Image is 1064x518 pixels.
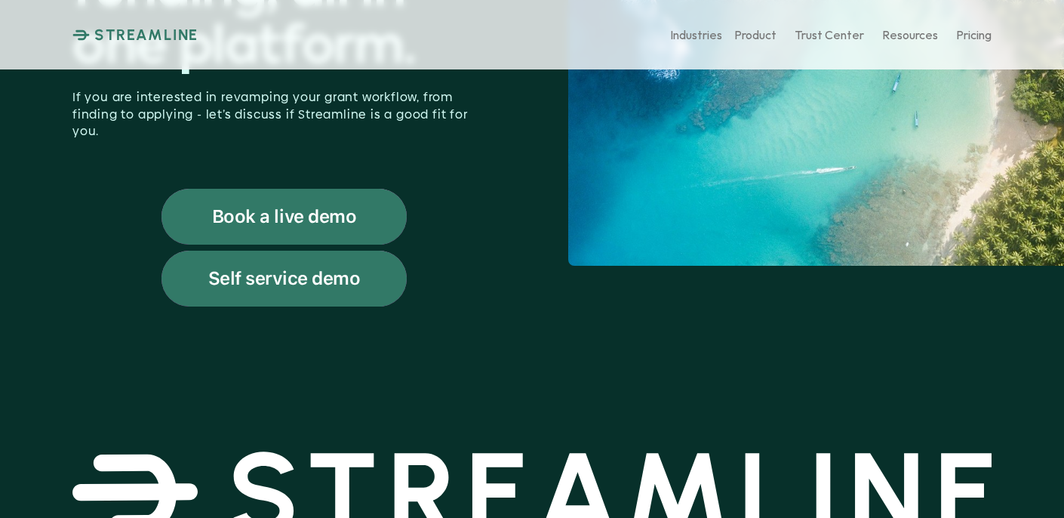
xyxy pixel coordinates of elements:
[956,22,992,48] a: Pricing
[795,22,864,48] a: Trust Center
[94,26,198,44] p: STREAMLINE
[734,27,776,42] p: Product
[161,251,407,307] a: Self service demo
[670,27,722,42] p: Industries
[208,269,361,288] p: Self service demo
[72,89,496,140] p: If you are interested in revamping your grant workflow, from finding to applying - let’s discuss ...
[795,27,864,42] p: Trust Center
[161,189,407,245] a: Book a live demo
[882,27,938,42] p: Resources
[882,22,938,48] a: Resources
[956,27,992,42] p: Pricing
[212,207,356,227] p: Book a live demo
[72,26,198,44] a: STREAMLINE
